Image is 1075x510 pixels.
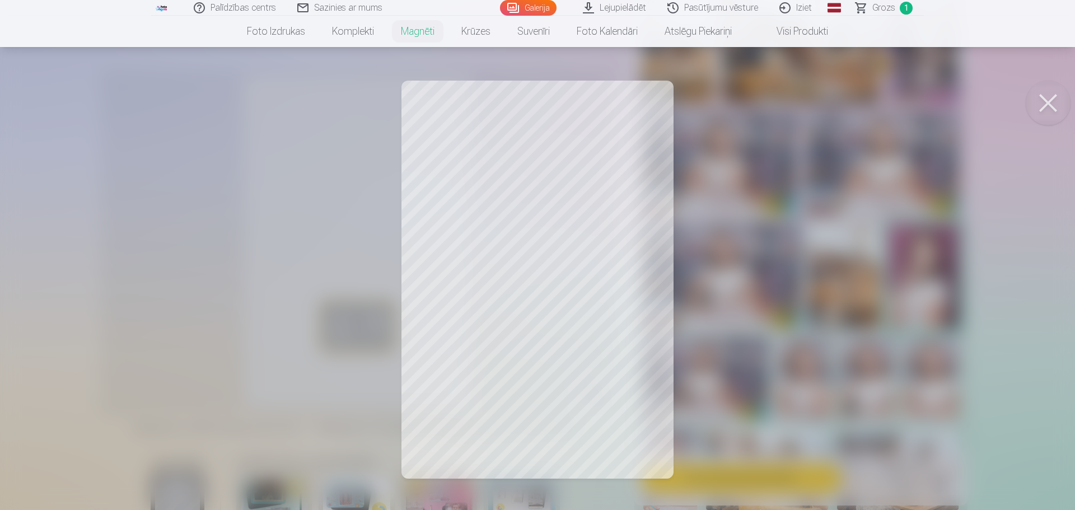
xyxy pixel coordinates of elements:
[651,16,745,47] a: Atslēgu piekariņi
[448,16,504,47] a: Krūzes
[504,16,563,47] a: Suvenīri
[319,16,387,47] a: Komplekti
[745,16,842,47] a: Visi produkti
[900,2,913,15] span: 1
[563,16,651,47] a: Foto kalendāri
[233,16,319,47] a: Foto izdrukas
[156,4,168,11] img: /fa1
[387,16,448,47] a: Magnēti
[872,1,895,15] span: Grozs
